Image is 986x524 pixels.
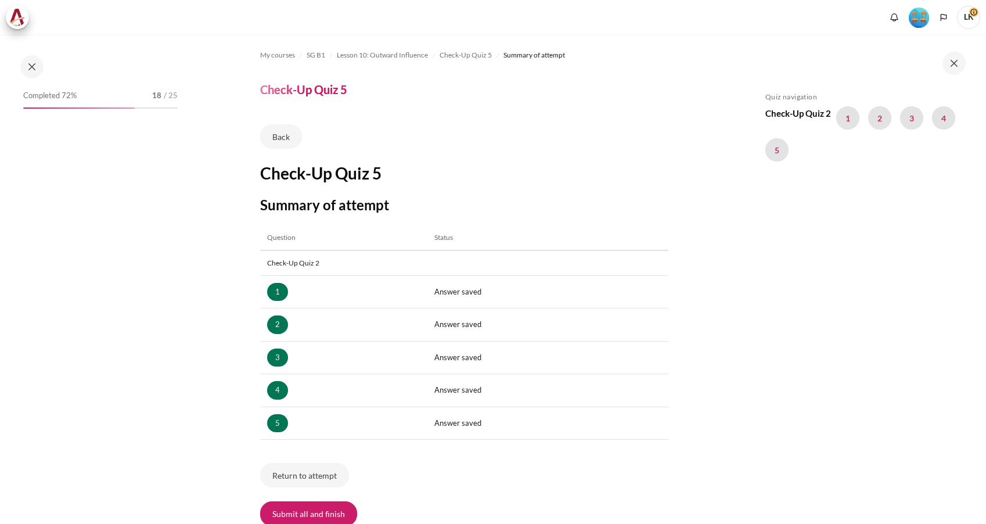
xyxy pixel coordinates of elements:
a: Back [260,124,302,149]
div: Level #4 [909,6,929,28]
h3: Check-Up Quiz 2 [765,106,831,121]
div: Show notification window with no new notifications [886,9,903,26]
h3: Summary of attempt [260,196,668,214]
a: Architeck Architeck [6,6,35,29]
a: 4 [932,106,955,130]
span: Completed 72% [23,90,77,102]
a: SG B1 [307,48,325,62]
span: LK [957,6,980,29]
td: Answer saved [427,341,668,374]
a: 1 [836,106,859,130]
a: 1 [267,283,288,302]
div: 72% [23,107,135,109]
span: Check-Up Quiz 5 [440,50,492,60]
a: 2 [868,106,891,130]
a: 2 [267,315,288,334]
span: 18 [152,90,161,102]
img: Architeck [9,9,26,26]
a: My courses [260,48,295,62]
a: 4 [267,381,288,400]
td: Answer saved [427,275,668,308]
span: SG B1 [307,50,325,60]
span: Summary of attempt [503,50,565,60]
span: / 25 [164,90,178,102]
h4: Check-Up Quiz 5 [260,82,347,97]
h5: Quiz navigation [765,92,960,102]
a: Lesson 10: Outward Influence [337,48,428,62]
h2: Check-Up Quiz 5 [260,163,668,184]
a: 5 [765,138,789,161]
a: 5 [267,414,288,433]
td: Answer saved [427,407,668,440]
button: Return to attempt [260,463,349,487]
a: Level #4 [904,6,934,28]
span: My courses [260,50,295,60]
img: Level #4 [909,8,929,28]
nav: Navigation bar [260,46,668,64]
td: Answer saved [427,374,668,407]
a: Check-Up Quiz 5 [440,48,492,62]
section: Blocks [765,92,960,169]
th: Question [260,225,427,250]
th: Check-Up Quiz 2 [260,250,668,276]
td: Answer saved [427,308,668,342]
button: Languages [935,9,952,26]
th: Status [427,225,668,250]
a: 3 [900,106,923,130]
a: 3 [267,349,288,367]
span: Lesson 10: Outward Influence [337,50,428,60]
a: User menu [957,6,980,29]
